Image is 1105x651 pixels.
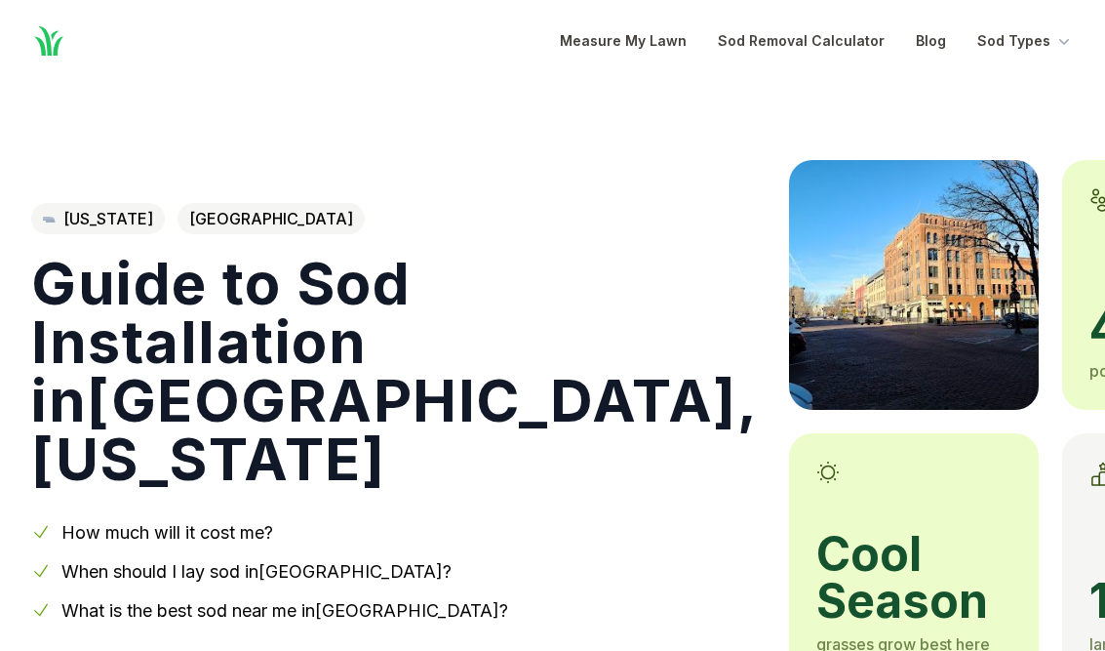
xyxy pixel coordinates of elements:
[43,217,56,223] img: Nebraska state outline
[560,29,687,53] a: Measure My Lawn
[31,203,165,234] a: [US_STATE]
[31,254,758,488] h1: Guide to Sod Installation in [GEOGRAPHIC_DATA] , [US_STATE]
[977,29,1074,53] button: Sod Types
[916,29,946,53] a: Blog
[718,29,885,53] a: Sod Removal Calculator
[789,160,1039,410] img: A picture of Omaha
[61,600,508,621] a: What is the best sod near me in[GEOGRAPHIC_DATA]?
[178,203,365,234] span: [GEOGRAPHIC_DATA]
[61,522,273,543] a: How much will it cost me?
[61,561,452,582] a: When should I lay sod in[GEOGRAPHIC_DATA]?
[816,531,1011,625] span: cool season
